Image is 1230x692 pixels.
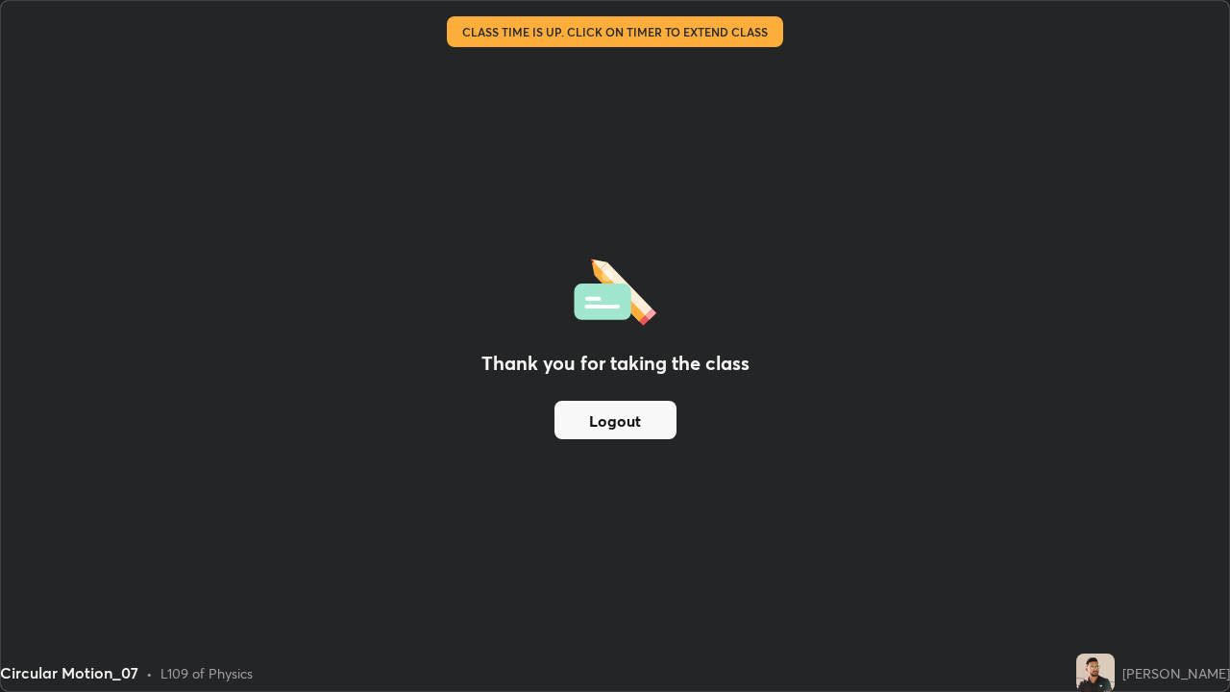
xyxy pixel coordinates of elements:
h2: Thank you for taking the class [481,349,750,378]
button: Logout [554,401,676,439]
img: offlineFeedback.1438e8b3.svg [574,253,656,326]
div: L109 of Physics [160,663,253,683]
img: 5053460a6f39493ea28443445799e426.jpg [1076,654,1115,692]
div: • [146,663,153,683]
div: [PERSON_NAME] [1122,663,1230,683]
